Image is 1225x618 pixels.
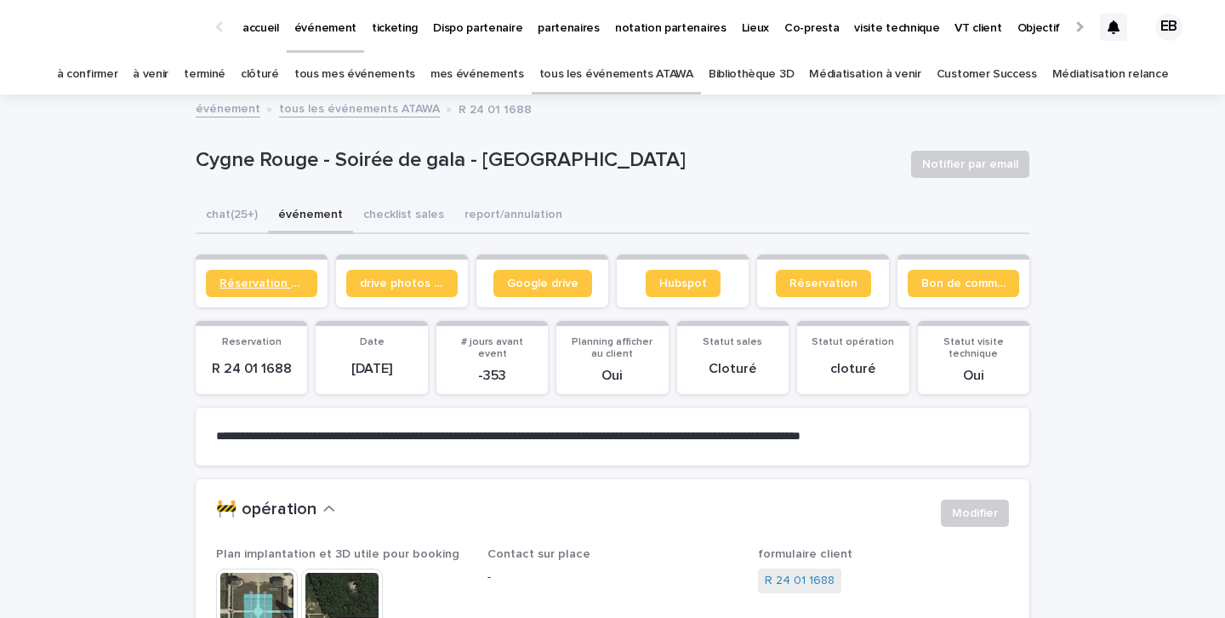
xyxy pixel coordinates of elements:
[807,361,898,377] p: cloturé
[219,278,304,289] span: Réservation client
[447,368,538,384] p: -353
[567,368,658,384] p: Oui
[487,548,590,560] span: Contact sur place
[1155,14,1182,41] div: EB
[539,54,693,94] a: tous les événements ATAWA
[687,361,778,377] p: Cloturé
[646,270,721,297] a: Hubspot
[353,198,454,234] button: checklist sales
[461,337,523,359] span: # jours avant event
[196,198,268,234] button: chat (25+)
[454,198,573,234] button: report/annulation
[196,98,260,117] a: événement
[294,54,415,94] a: tous mes événements
[943,337,1004,359] span: Statut visite technique
[459,99,532,117] p: R 24 01 1688
[268,198,353,234] button: événement
[1052,54,1169,94] a: Médiatisation relance
[34,10,199,44] img: Ls34BcGeRexTGTNfXpUC
[911,151,1029,178] button: Notifier par email
[921,278,1006,289] span: Bon de commande
[133,54,168,94] a: à venir
[776,270,871,297] a: Réservation
[758,548,852,560] span: formulaire client
[952,505,998,522] span: Modifier
[206,270,317,297] a: Réservation client
[57,54,118,94] a: à confirmer
[493,270,592,297] a: Google drive
[789,278,857,289] span: Réservation
[709,54,794,94] a: Bibliothèque 3D
[279,98,440,117] a: tous les événements ATAWA
[487,569,738,587] p: -
[922,156,1018,173] span: Notifier par email
[928,368,1019,384] p: Oui
[241,54,279,94] a: clôturé
[206,361,297,377] p: R 24 01 1688
[360,278,444,289] span: drive photos coordinateur
[430,54,524,94] a: mes événements
[941,500,1009,527] button: Modifier
[507,278,578,289] span: Google drive
[908,270,1019,297] a: Bon de commande
[360,337,385,347] span: Date
[216,548,459,560] span: Plan implantation et 3D utile pour booking
[765,572,835,590] a: R 24 01 1688
[222,337,282,347] span: Reservation
[572,337,652,359] span: Planning afficher au client
[326,361,417,377] p: [DATE]
[659,278,707,289] span: Hubspot
[216,500,335,520] button: 🚧 opération
[196,148,897,173] p: Cygne Rouge - Soirée de gala - [GEOGRAPHIC_DATA]
[184,54,225,94] a: terminé
[812,337,894,347] span: Statut opération
[703,337,762,347] span: Statut sales
[937,54,1037,94] a: Customer Success
[809,54,921,94] a: Médiatisation à venir
[346,270,458,297] a: drive photos coordinateur
[216,500,316,520] h2: 🚧 opération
